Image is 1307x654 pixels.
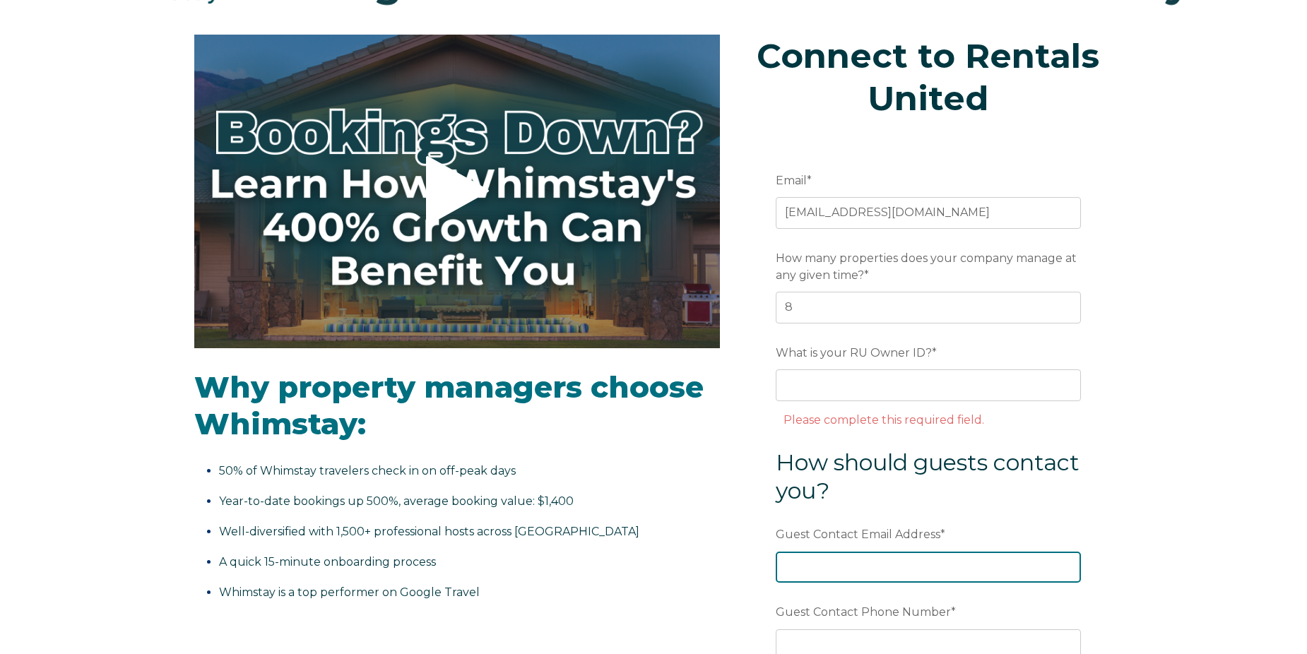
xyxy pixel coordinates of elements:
span: How should guests contact you? [776,448,1080,504]
span: What is your RU Owner ID? [776,342,932,364]
span: 50% of Whimstay travelers check in on off-peak days [219,464,516,477]
span: Guest Contact Email Address [776,523,940,545]
span: Why property managers choose Whimstay: [194,369,704,443]
span: A quick 15-minute onboarding process [219,555,436,569]
label: Please complete this required field. [783,413,984,427]
span: Well-diversified with 1,500+ professional hosts across [GEOGRAPHIC_DATA] [219,525,639,538]
span: Email [776,170,807,191]
span: Connect to Rentals United [757,35,1099,119]
span: Whimstay is a top performer on Google Travel [219,585,480,599]
span: How many properties does your company manage at any given time? [776,247,1077,286]
span: Guest Contact Phone Number [776,601,951,623]
span: Year-to-date bookings up 500%, average booking value: $1,400 [219,494,574,508]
